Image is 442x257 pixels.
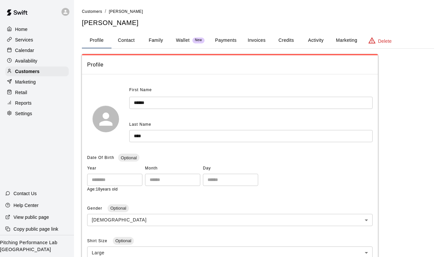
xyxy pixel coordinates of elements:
button: Contact [111,33,141,48]
span: Optional [108,206,129,211]
li: / [105,8,106,15]
a: Home [5,24,69,34]
a: Customers [5,66,69,76]
span: Month [145,163,200,174]
div: [DEMOGRAPHIC_DATA] [87,214,373,226]
p: Marketing [15,79,36,85]
a: Settings [5,109,69,118]
a: Customers [82,9,102,14]
nav: breadcrumb [82,8,434,15]
div: basic tabs example [82,33,434,48]
span: Shirt Size [87,239,109,243]
span: Last Name [129,122,151,127]
p: Settings [15,110,32,117]
button: Marketing [331,33,362,48]
p: Calendar [15,47,34,54]
p: Services [15,37,33,43]
p: Wallet [176,37,190,44]
span: Profile [87,61,373,69]
p: Delete [378,38,392,44]
p: Reports [15,100,32,106]
p: Home [15,26,28,33]
button: Activity [301,33,331,48]
span: First Name [129,85,152,95]
a: Marketing [5,77,69,87]
span: Date Of Birth [87,155,114,160]
button: Payments [210,33,242,48]
p: Contact Us [13,190,37,197]
h5: [PERSON_NAME] [82,18,434,27]
a: Reports [5,98,69,108]
p: Availability [15,58,37,64]
a: Availability [5,56,69,66]
p: Retail [15,89,27,96]
p: Help Center [13,202,38,209]
button: Invoices [242,33,271,48]
a: Calendar [5,45,69,55]
span: [PERSON_NAME] [109,9,143,14]
span: Optional [118,155,139,160]
p: Copy public page link [13,226,58,232]
button: Profile [82,33,111,48]
span: Age: 18 years old [87,187,118,192]
p: View public page [13,214,49,220]
span: Day [203,163,258,174]
a: Services [5,35,69,45]
span: Year [87,163,142,174]
span: Optional [113,238,134,243]
span: Gender [87,206,104,211]
a: Retail [5,88,69,97]
button: Family [141,33,171,48]
button: Credits [271,33,301,48]
span: New [192,38,205,42]
p: Customers [15,68,39,75]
